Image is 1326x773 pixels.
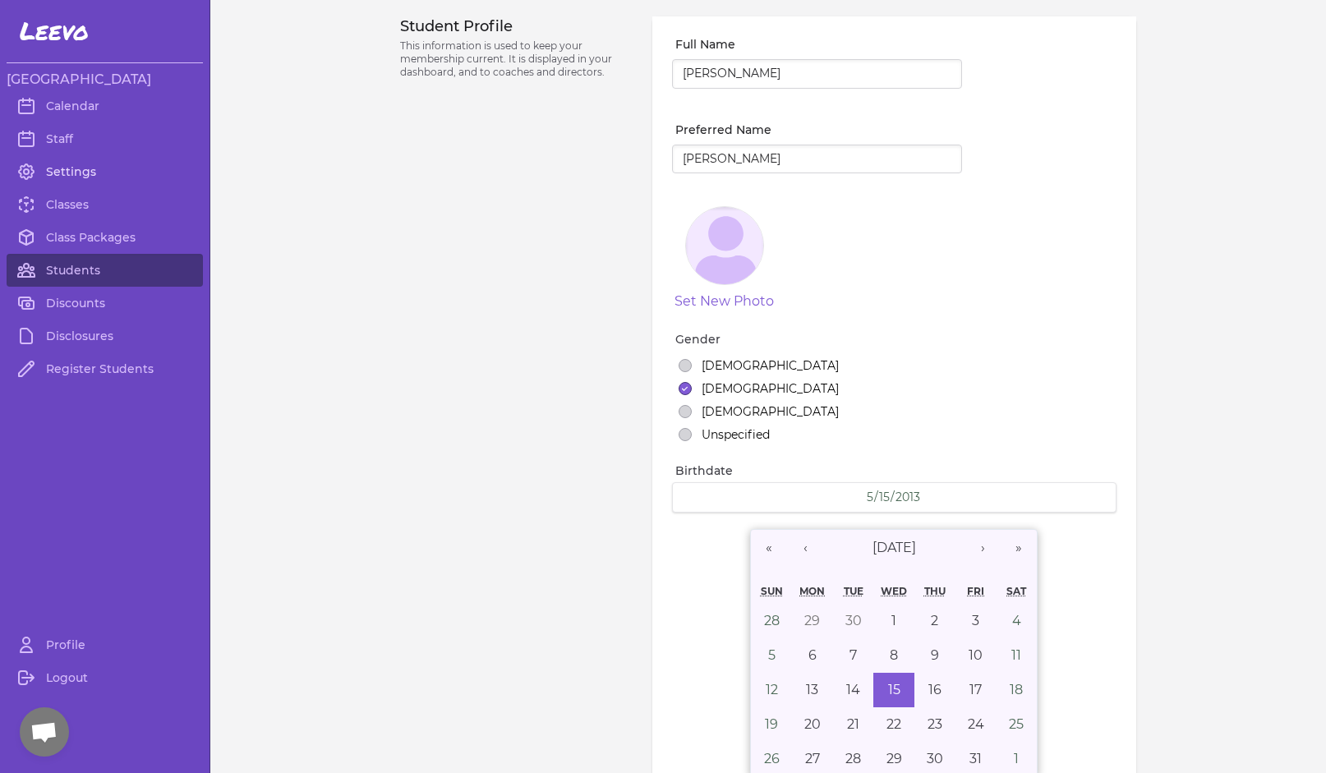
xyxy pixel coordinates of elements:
[872,540,916,555] span: [DATE]
[968,716,984,732] abbr: May 24, 2013
[672,145,962,174] input: Richard
[886,751,902,766] abbr: May 29, 2013
[1009,716,1024,732] abbr: May 25, 2013
[844,585,863,597] abbr: Tuesday
[846,682,860,697] abbr: May 14, 2013
[823,530,965,566] button: [DATE]
[891,489,895,505] span: /
[7,320,203,352] a: Disclosures
[845,751,861,766] abbr: May 28, 2013
[997,604,1038,638] button: May 4, 2013
[1001,530,1037,566] button: »
[888,682,900,697] abbr: May 15, 2013
[675,122,962,138] label: Preferred Name
[400,16,633,36] h3: Student Profile
[799,585,825,597] abbr: Monday
[792,673,833,707] button: May 13, 2013
[805,751,820,766] abbr: May 27, 2013
[7,70,203,90] h3: [GEOGRAPHIC_DATA]
[7,155,203,188] a: Settings
[928,716,942,732] abbr: May 23, 2013
[787,530,823,566] button: ‹
[806,682,818,697] abbr: May 13, 2013
[7,221,203,254] a: Class Packages
[886,716,901,732] abbr: May 22, 2013
[969,751,982,766] abbr: May 31, 2013
[751,673,792,707] button: May 12, 2013
[751,604,792,638] button: April 28, 2013
[931,647,939,663] abbr: May 9, 2013
[702,357,839,374] label: [DEMOGRAPHIC_DATA]
[675,462,1117,479] label: Birthdate
[914,673,955,707] button: May 16, 2013
[833,707,874,742] button: May 21, 2013
[891,613,896,628] abbr: May 1, 2013
[969,682,982,697] abbr: May 17, 2013
[804,613,820,628] abbr: April 29, 2013
[400,39,633,79] p: This information is used to keep your membership current. It is displayed in your dashboard, and ...
[804,716,821,732] abbr: May 20, 2013
[1010,682,1023,697] abbr: May 18, 2013
[969,647,983,663] abbr: May 10, 2013
[7,352,203,385] a: Register Students
[845,613,862,628] abbr: April 30, 2013
[873,673,914,707] button: May 15, 2013
[866,490,874,505] input: MM
[20,707,69,757] div: Open chat
[7,122,203,155] a: Staff
[955,707,997,742] button: May 24, 2013
[766,682,778,697] abbr: May 12, 2013
[702,403,839,420] label: [DEMOGRAPHIC_DATA]
[764,613,780,628] abbr: April 28, 2013
[914,604,955,638] button: May 2, 2013
[792,638,833,673] button: May 6, 2013
[881,585,907,597] abbr: Wednesday
[955,673,997,707] button: May 17, 2013
[849,647,857,663] abbr: May 7, 2013
[873,707,914,742] button: May 22, 2013
[873,604,914,638] button: May 1, 2013
[878,490,891,505] input: DD
[874,489,878,505] span: /
[7,661,203,694] a: Logout
[833,604,874,638] button: April 30, 2013
[833,673,874,707] button: May 14, 2013
[751,707,792,742] button: May 19, 2013
[751,638,792,673] button: May 5, 2013
[873,638,914,673] button: May 8, 2013
[924,585,946,597] abbr: Thursday
[955,638,997,673] button: May 10, 2013
[914,707,955,742] button: May 23, 2013
[7,287,203,320] a: Discounts
[20,16,89,46] span: Leevo
[7,90,203,122] a: Calendar
[7,188,203,221] a: Classes
[1011,647,1021,663] abbr: May 11, 2013
[890,647,898,663] abbr: May 8, 2013
[1012,613,1021,628] abbr: May 4, 2013
[997,707,1038,742] button: May 25, 2013
[1014,751,1019,766] abbr: June 1, 2013
[765,716,778,732] abbr: May 19, 2013
[792,707,833,742] button: May 20, 2013
[927,751,943,766] abbr: May 30, 2013
[675,331,1117,347] label: Gender
[928,682,942,697] abbr: May 16, 2013
[792,604,833,638] button: April 29, 2013
[997,638,1038,673] button: May 11, 2013
[808,647,817,663] abbr: May 6, 2013
[847,716,859,732] abbr: May 21, 2013
[7,628,203,661] a: Profile
[965,530,1001,566] button: ›
[895,490,922,505] input: YYYY
[972,613,979,628] abbr: May 3, 2013
[702,380,839,397] label: [DEMOGRAPHIC_DATA]
[833,638,874,673] button: May 7, 2013
[1006,585,1026,597] abbr: Saturday
[751,530,787,566] button: «
[768,647,776,663] abbr: May 5, 2013
[675,36,962,53] label: Full Name
[997,673,1038,707] button: May 18, 2013
[764,751,780,766] abbr: May 26, 2013
[967,585,984,597] abbr: Friday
